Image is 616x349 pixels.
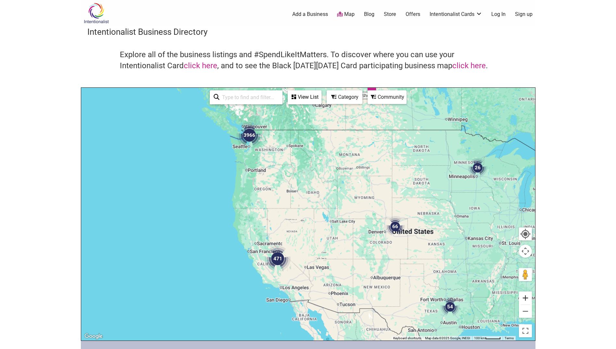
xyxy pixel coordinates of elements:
[472,336,503,341] button: Map Scale: 100 km per 44 pixels
[83,332,104,341] img: Google
[383,214,408,239] div: 66
[288,91,321,103] div: View List
[120,49,497,71] h4: Explore all of the business listings and #SpendLikeItMatters. To discover where you can use your ...
[519,305,532,318] button: Zoom out
[393,336,421,341] button: Keyboard shortcuts
[474,336,485,340] span: 100 km
[465,155,490,180] div: 26
[505,336,514,340] a: Terms (opens in new tab)
[327,90,362,104] div: Filter by category
[210,90,283,104] div: Type to search and filter
[430,11,482,18] a: Intentionalist Cards
[425,336,470,340] span: Map data ©2025 Google, INEGI
[491,11,506,18] a: Log In
[220,91,279,104] input: Type to find and filter...
[184,61,217,70] a: click here
[438,294,462,319] div: 54
[519,245,532,258] button: Map camera controls
[364,11,374,18] a: Blog
[292,11,328,18] a: Add a Business
[519,227,532,240] button: Your Location
[368,91,406,103] div: Community
[519,291,532,304] button: Zoom in
[384,11,396,18] a: Store
[234,120,265,151] div: 3966
[337,11,355,18] a: Map
[83,332,104,341] a: Open this area in Google Maps (opens a new window)
[515,11,533,18] a: Sign up
[81,3,112,24] img: Intentionalist
[452,61,486,70] a: click here
[368,90,407,104] div: Filter by Community
[406,11,420,18] a: Offers
[288,90,321,104] div: See a list of the visible businesses
[327,91,362,103] div: Category
[262,243,293,274] div: 471
[87,26,529,38] h3: Intentionalist Business Directory
[518,324,533,338] button: Toggle fullscreen view
[519,268,532,281] button: Drag Pegman onto the map to open Street View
